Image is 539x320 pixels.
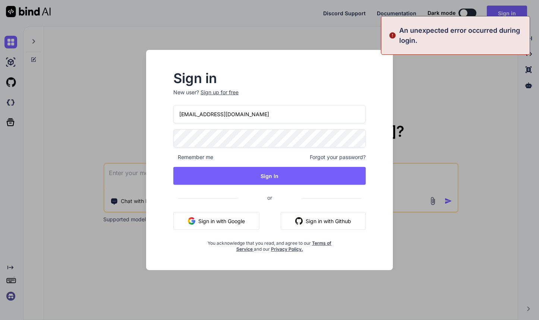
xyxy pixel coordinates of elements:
img: alert [389,25,396,45]
button: Sign In [173,167,366,185]
p: New user? [173,89,366,105]
p: An unexpected error occurred during login. [399,25,525,45]
div: You acknowledge that you read, and agree to our and our [205,236,334,252]
a: Privacy Policy. [271,246,303,252]
a: Terms of Service [236,240,332,252]
div: Sign up for free [201,89,239,96]
img: github [295,217,303,225]
h2: Sign in [173,72,366,84]
span: Remember me [173,153,213,161]
img: google [188,217,195,225]
button: Sign in with Google [173,212,259,230]
button: Sign in with Github [281,212,366,230]
span: Forgot your password? [310,153,366,161]
span: or [237,188,302,207]
input: Login or Email [173,105,366,123]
